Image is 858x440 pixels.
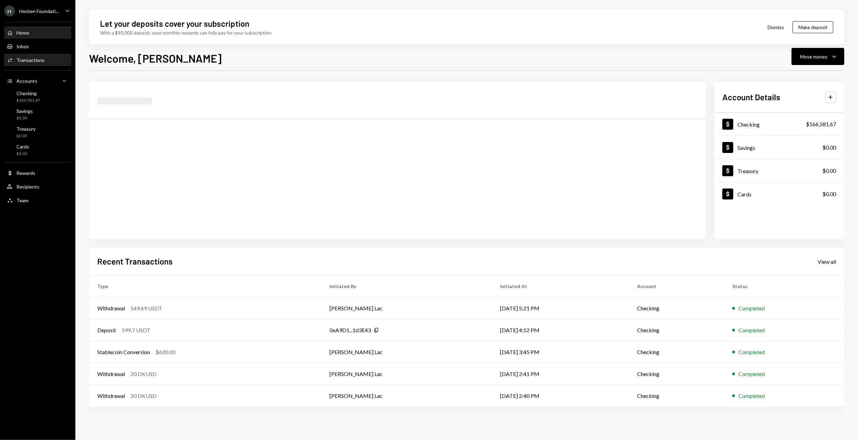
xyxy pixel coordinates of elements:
[16,90,40,96] div: Checking
[97,304,125,312] div: Withdrawal
[16,133,36,139] div: $0.00
[16,184,39,190] div: Recipients
[321,363,492,385] td: [PERSON_NAME] Lac
[329,326,371,334] div: 0xA9D1...1d3E43
[321,385,492,407] td: [PERSON_NAME] Lac
[818,258,836,265] div: View all
[793,21,833,33] button: Make deposit
[4,194,71,206] a: Team
[156,348,175,356] div: $600.00
[321,297,492,319] td: [PERSON_NAME] Lac
[4,88,71,105] a: Checking$166,581.67
[16,108,33,114] div: Savings
[492,363,629,385] td: [DATE] 2:41 PM
[492,319,629,341] td: [DATE] 4:52 PM
[130,370,157,378] div: 20 DKUSD
[4,167,71,179] a: Rewards
[738,348,765,356] div: Completed
[714,182,844,205] a: Cards$0.00
[629,319,724,341] td: Checking
[16,170,35,176] div: Rewards
[800,53,828,60] div: Move money
[792,48,844,65] button: Move money
[130,304,162,312] div: 549.69 USDT
[4,124,71,140] a: Treasury$0.00
[16,30,29,36] div: Home
[724,275,844,297] th: Status
[100,29,272,36] div: With a $90,000 deposit, your monthly rewards can fully pay for your subscription.
[714,113,844,135] a: Checking$166,581.67
[822,143,836,152] div: $0.00
[89,275,321,297] th: Type
[100,18,249,29] div: Let your deposits cover your subscription
[737,144,755,151] div: Savings
[737,168,758,174] div: Treasury
[4,40,71,52] a: Inbox
[4,54,71,66] a: Transactions
[806,120,836,128] div: $166,581.67
[89,51,222,65] h1: Welcome, [PERSON_NAME]
[321,275,492,297] th: Initiated By
[722,91,780,103] h2: Account Details
[738,392,765,400] div: Completed
[629,341,724,363] td: Checking
[629,297,724,319] td: Checking
[822,190,836,198] div: $0.00
[759,19,793,35] button: Dismiss
[16,151,29,157] div: $0.00
[492,297,629,319] td: [DATE] 5:21 PM
[16,126,36,132] div: Treasury
[130,392,157,400] div: 20 DKUSD
[16,197,28,203] div: Team
[16,144,29,150] div: Cards
[818,258,836,265] a: View all
[492,385,629,407] td: [DATE] 2:40 PM
[492,341,629,363] td: [DATE] 3:45 PM
[822,167,836,175] div: $0.00
[714,159,844,182] a: Treasury$0.00
[97,348,150,356] div: Stablecoin Conversion
[4,5,15,16] div: H
[321,341,492,363] td: [PERSON_NAME] Lac
[4,106,71,122] a: Savings$0.00
[97,370,125,378] div: Withdrawal
[714,136,844,159] a: Savings$0.00
[97,326,116,334] div: Deposit
[629,363,724,385] td: Checking
[492,275,629,297] th: Initiated At
[16,115,33,121] div: $0.00
[16,98,40,103] div: $166,581.67
[737,191,751,197] div: Cards
[97,392,125,400] div: Withdrawal
[738,326,765,334] div: Completed
[122,326,150,334] div: 599.7 USDT
[738,304,765,312] div: Completed
[16,78,37,84] div: Accounts
[16,57,45,63] div: Transactions
[629,385,724,407] td: Checking
[629,275,724,297] th: Account
[19,8,59,14] div: Horizen Foundati...
[4,142,71,158] a: Cards$0.00
[738,370,765,378] div: Completed
[4,26,71,39] a: Home
[16,43,29,49] div: Inbox
[4,75,71,87] a: Accounts
[4,180,71,193] a: Recipients
[97,256,173,267] h2: Recent Transactions
[737,121,760,128] div: Checking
